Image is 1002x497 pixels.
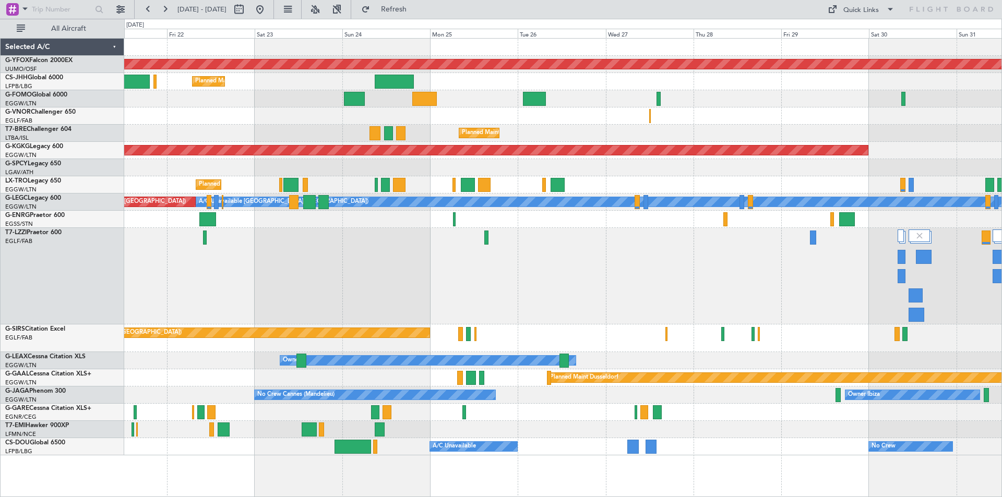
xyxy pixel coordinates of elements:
span: G-LEGC [5,195,28,201]
div: Owner [283,353,301,368]
a: EGGW/LTN [5,151,37,159]
div: A/C Unavailable [433,439,476,454]
span: G-GARE [5,405,29,411]
div: Quick Links [843,5,879,16]
div: Mon 25 [430,29,518,38]
div: Planned Maint [GEOGRAPHIC_DATA] ([GEOGRAPHIC_DATA]) [462,125,626,141]
a: G-ENRGPraetor 600 [5,212,65,219]
a: EGLF/FAB [5,334,32,342]
span: CS-DOU [5,440,30,446]
a: T7-BREChallenger 604 [5,126,71,132]
span: All Aircraft [27,25,110,32]
a: G-SIRSCitation Excel [5,326,65,332]
div: Fri 29 [781,29,869,38]
a: EGGW/LTN [5,100,37,107]
div: Wed 27 [606,29,694,38]
input: Trip Number [32,2,92,17]
a: G-FOMOGlobal 6000 [5,92,67,98]
div: [DATE] [126,21,144,30]
a: G-VNORChallenger 650 [5,109,76,115]
span: G-YFOX [5,57,29,64]
div: Sat 30 [869,29,957,38]
a: LTBA/ISL [5,134,29,142]
a: G-GAALCessna Citation XLS+ [5,371,91,377]
div: Fri 22 [167,29,255,38]
span: G-ENRG [5,212,30,219]
a: T7-EMIHawker 900XP [5,422,69,429]
a: EGNR/CEG [5,413,37,421]
div: Planned Maint [GEOGRAPHIC_DATA] ([GEOGRAPHIC_DATA]) [195,74,360,89]
a: EGLF/FAB [5,237,32,245]
a: G-SPCYLegacy 650 [5,161,61,167]
span: G-KGKG [5,143,30,150]
a: EGLF/FAB [5,117,32,125]
div: No Crew [872,439,896,454]
button: Refresh [356,1,419,18]
span: G-JAGA [5,388,29,394]
a: EGGW/LTN [5,203,37,211]
a: G-LEGCLegacy 600 [5,195,61,201]
a: EGSS/STN [5,220,33,228]
a: UUMO/OSF [5,65,37,73]
a: CS-JHHGlobal 6000 [5,75,63,81]
span: G-LEAX [5,354,28,360]
a: LFMN/NCE [5,430,36,438]
a: G-KGKGLegacy 600 [5,143,63,150]
div: A/C Unavailable [GEOGRAPHIC_DATA] ([GEOGRAPHIC_DATA]) [199,194,368,210]
div: Planned Maint [GEOGRAPHIC_DATA] ([GEOGRAPHIC_DATA]) [199,177,363,192]
a: G-YFOXFalcon 2000EX [5,57,73,64]
div: Sun 24 [342,29,430,38]
a: CS-DOUGlobal 6500 [5,440,65,446]
span: CS-JHH [5,75,28,81]
a: EGGW/LTN [5,361,37,369]
a: LFPB/LBG [5,82,32,90]
span: G-VNOR [5,109,31,115]
a: LGAV/ATH [5,168,33,176]
button: Quick Links [822,1,900,18]
div: Sat 23 [255,29,342,38]
span: T7-BRE [5,126,27,132]
span: T7-EMI [5,422,26,429]
a: G-LEAXCessna Citation XLS [5,354,86,360]
span: T7-LZZI [5,229,27,236]
div: No Crew Cannes (Mandelieu) [257,387,335,403]
img: gray-close.svg [915,231,924,240]
span: G-SIRS [5,326,25,332]
a: T7-LZZIPraetor 600 [5,229,62,236]
span: [DATE] - [DATE] [177,5,226,14]
span: G-GAAL [5,371,29,377]
a: LFPB/LBG [5,447,32,455]
button: All Aircraft [11,20,113,37]
div: Owner Ibiza [848,387,880,403]
span: G-FOMO [5,92,32,98]
span: LX-TRO [5,178,28,184]
a: EGGW/LTN [5,379,37,386]
span: G-SPCY [5,161,28,167]
a: EGGW/LTN [5,186,37,193]
a: EGGW/LTN [5,396,37,404]
span: Refresh [372,6,416,13]
div: Thu 28 [694,29,781,38]
a: LX-TROLegacy 650 [5,178,61,184]
div: Planned Maint Dusseldorf [550,370,618,385]
a: G-GARECessna Citation XLS+ [5,405,91,411]
div: Tue 26 [518,29,605,38]
a: G-JAGAPhenom 300 [5,388,66,394]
